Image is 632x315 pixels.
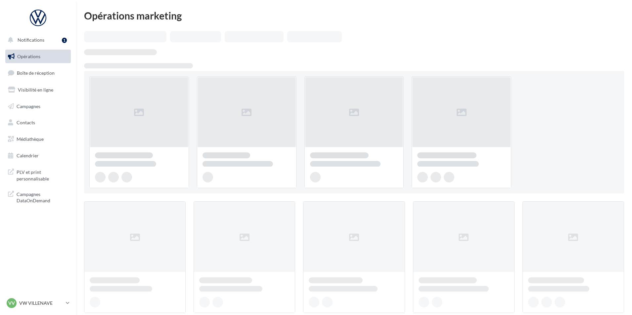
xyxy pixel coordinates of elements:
[17,103,40,109] span: Campagnes
[5,297,71,309] a: VV VW VILLENAVE
[84,11,624,20] div: Opérations marketing
[19,300,63,306] p: VW VILLENAVE
[4,165,72,184] a: PLV et print personnalisable
[4,187,72,207] a: Campagnes DataOnDemand
[4,33,69,47] button: Notifications 1
[4,50,72,63] a: Opérations
[4,116,72,130] a: Contacts
[17,153,39,158] span: Calendrier
[4,83,72,97] a: Visibilité en ligne
[4,132,72,146] a: Médiathèque
[17,190,68,204] span: Campagnes DataOnDemand
[17,54,40,59] span: Opérations
[8,300,15,306] span: VV
[4,149,72,163] a: Calendrier
[4,66,72,80] a: Boîte de réception
[62,38,67,43] div: 1
[18,37,44,43] span: Notifications
[18,87,53,93] span: Visibilité en ligne
[17,168,68,182] span: PLV et print personnalisable
[17,136,44,142] span: Médiathèque
[4,99,72,113] a: Campagnes
[17,70,55,76] span: Boîte de réception
[17,120,35,125] span: Contacts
